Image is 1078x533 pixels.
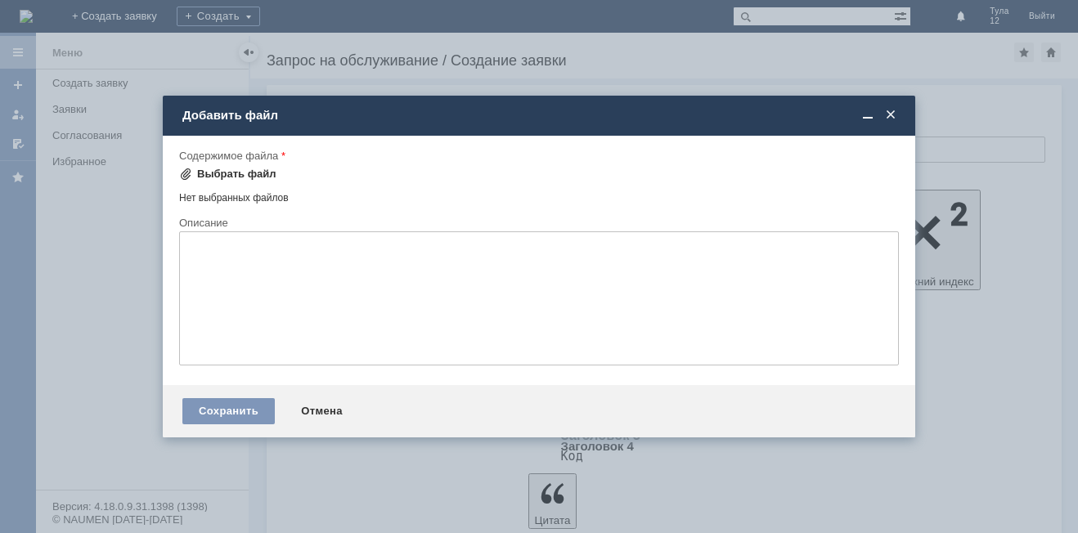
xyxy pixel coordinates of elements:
div: Добавить файл [182,108,899,123]
span: Свернуть (Ctrl + M) [860,108,876,123]
div: Содержимое файла [179,150,896,161]
div: Выбрать файл [197,168,276,181]
div: Описание [179,217,896,228]
span: Закрыть [883,108,899,123]
div: Нет выбранных файлов [179,186,899,204]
